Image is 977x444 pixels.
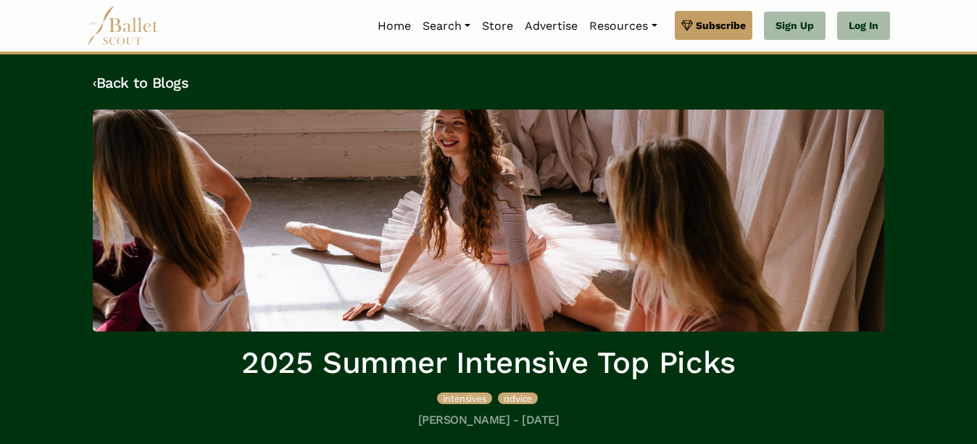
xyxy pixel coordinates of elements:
[93,413,884,428] h5: [PERSON_NAME] - [DATE]
[443,392,486,404] span: intensives
[696,17,746,33] span: Subscribe
[837,12,890,41] a: Log In
[93,74,188,91] a: ‹Back to Blogs
[93,343,884,383] h1: 2025 Summer Intensive Top Picks
[437,390,495,405] a: intensives
[519,11,583,41] a: Advertise
[764,12,826,41] a: Sign Up
[681,17,693,33] img: gem.svg
[498,390,538,405] a: advice
[476,11,519,41] a: Store
[583,11,662,41] a: Resources
[93,110,884,332] img: header_image.img
[417,11,476,41] a: Search
[504,392,532,404] span: advice
[675,11,752,40] a: Subscribe
[372,11,417,41] a: Home
[93,73,96,91] code: ‹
